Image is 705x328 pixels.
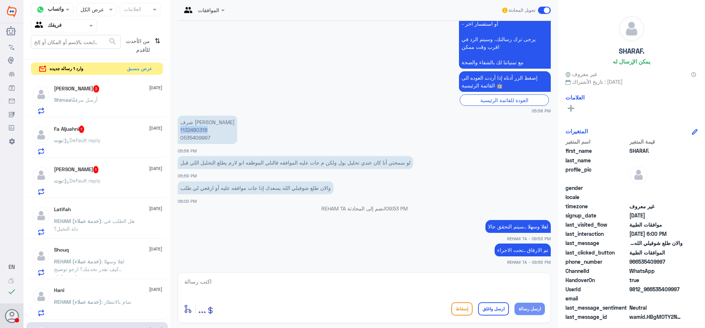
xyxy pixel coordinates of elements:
h5: Latifah [54,206,71,213]
span: 3 [93,85,100,93]
p: 6/9/2025, 9:56 PM [495,244,551,256]
span: : Default reply [63,137,101,143]
span: بوت [54,177,63,184]
img: defaultAdmin.png [32,85,50,104]
span: signup_date [565,212,628,219]
span: 2 [629,267,683,275]
i: ⇅ [155,35,160,54]
img: defaultAdmin.png [32,247,50,265]
span: بوت [54,137,63,143]
span: gender [565,184,628,192]
span: تحويل المحادثة [509,7,535,14]
span: null [629,184,683,192]
i: check [7,287,16,296]
span: أرسل مرفقًا [71,97,98,103]
span: الموافقات الطبية [629,249,683,256]
span: : تمام بالانتظار [101,299,131,305]
span: null [629,295,683,302]
span: 1 [93,166,99,173]
img: defaultAdmin.png [32,287,50,306]
img: defaultAdmin.png [32,206,50,225]
h5: fayza alonazi [54,166,99,173]
span: اسم المتغير [565,138,628,145]
h6: يمكن الإرسال له [613,58,650,65]
span: null [629,193,683,201]
img: Widebot Logo [7,6,17,17]
button: search [108,36,117,48]
h5: SHARAF. [619,47,644,55]
p: 6/9/2025, 5:58 PM [459,71,551,92]
img: defaultAdmin.png [629,166,648,184]
span: 05:58 PM [178,148,197,153]
span: HandoverOn [565,276,628,284]
span: موافقات الطبية [629,221,683,228]
span: last_visited_flow [565,221,628,228]
span: [DATE] [149,246,162,252]
h6: المتغيرات [565,128,588,134]
span: من الأحدث للأقدم [121,35,152,56]
span: timezone [565,202,628,210]
span: [DATE] [149,125,162,131]
span: ChannelId [565,267,628,275]
button: إسقاط [451,302,473,316]
h5: Hani [54,287,64,293]
span: SHARAF. [629,147,683,155]
span: UserId [565,285,628,293]
span: 05:59 PM [178,173,197,178]
span: email [565,295,628,302]
span: REHAM TA - 09:53 PM [507,235,551,242]
span: 0 [629,304,683,311]
span: والان طلع شوفيلي الله يسعدك إذا جات موافقه عليه أو ارفعي لي طلب [629,239,683,247]
img: defaultAdmin.png [619,16,644,41]
span: first_name [565,147,628,155]
p: REHAM TA انضم إلى المحادثة [178,205,551,212]
span: 2025-09-06T14:58:15.986Z [629,212,683,219]
span: 06:00 PM [178,199,197,203]
span: last_message_sentiment [565,304,628,311]
span: last_message [565,239,628,247]
span: REHAM (خدمة عملاء) [54,218,101,224]
p: 6/9/2025, 6:00 PM [178,181,333,194]
div: العلامات [123,5,141,15]
span: غير معروف [629,202,683,210]
span: 966535409997 [629,258,683,266]
h5: Shouq [54,247,69,253]
span: 9812_966535409997 [629,285,683,293]
span: 09:53 PM [386,205,408,212]
span: search [108,37,117,46]
h5: Fa Aljuahni [54,126,84,133]
span: قيمة المتغير [629,138,683,145]
span: ... [198,302,206,315]
button: الصورة الشخصية [5,309,19,323]
span: [DATE] [149,205,162,212]
span: last_message_id [565,313,628,321]
span: phone_number [565,258,628,266]
p: 6/9/2025, 5:59 PM [178,156,413,169]
div: العودة للقائمة الرئيسية [460,94,549,106]
span: locale [565,193,628,201]
button: عرض مسبق [124,63,155,75]
input: ابحث بالإسم أو المكان أو إلخ.. [31,35,120,48]
button: ... [198,300,206,317]
p: 6/9/2025, 5:58 PM [178,116,237,144]
h5: Shimaa Abdulaziz [54,85,100,93]
p: 6/9/2025, 9:53 PM [485,220,551,233]
img: yourTeam.svg [35,20,46,31]
span: last_name [565,156,628,164]
span: [DATE] [149,84,162,91]
img: defaultAdmin.png [32,166,50,184]
button: EN [8,263,15,271]
h6: العلامات [565,94,585,101]
img: whatsapp.png [35,4,46,15]
span: Shimaa [54,97,71,103]
span: وارد 1 رساله جديده [50,65,83,72]
span: last_interaction [565,230,628,238]
span: 1 [79,126,84,133]
span: غير معروف [565,70,597,78]
button: ارسل رسالة [514,303,545,315]
span: profile_pic [565,166,628,183]
span: REHAM (خدمة عملاء) [54,258,101,264]
img: defaultAdmin.png [32,126,50,144]
span: wamid.HBgMOTY2NTM1NDA5OTk3FQIAEhgUM0FBNkNFRUVEMzI5REYwMkJBRUYA [629,313,683,321]
span: REHAM (خدمة عملاء) [54,299,101,305]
